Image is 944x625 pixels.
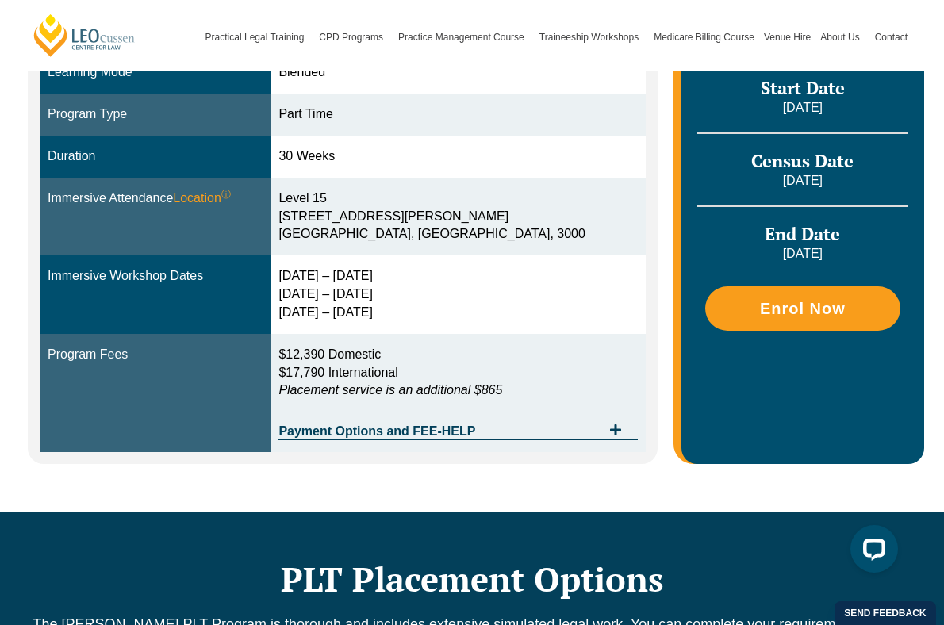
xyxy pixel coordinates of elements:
a: CPD Programs [314,3,393,71]
div: Duration [48,148,263,166]
div: [DATE] – [DATE] [DATE] – [DATE] [DATE] – [DATE] [278,267,637,322]
a: Medicare Billing Course [649,3,759,71]
a: Traineeship Workshops [535,3,649,71]
p: [DATE] [697,99,908,117]
span: End Date [765,222,840,245]
span: Payment Options and FEE-HELP [278,425,601,438]
p: [DATE] [697,245,908,263]
a: Enrol Now [705,286,900,331]
a: [PERSON_NAME] Centre for Law [32,13,137,58]
span: Census Date [751,149,854,172]
span: Enrol Now [760,301,846,316]
span: Start Date [761,76,845,99]
span: Location [173,190,231,208]
div: Immersive Workshop Dates [48,267,263,286]
div: Program Type [48,105,263,124]
a: Practice Management Course [393,3,535,71]
h2: PLT Placement Options [24,559,920,599]
a: Practical Legal Training [201,3,315,71]
div: Level 15 [STREET_ADDRESS][PERSON_NAME] [GEOGRAPHIC_DATA], [GEOGRAPHIC_DATA], 3000 [278,190,637,244]
em: Placement service is an additional $865 [278,383,502,397]
div: Immersive Attendance [48,190,263,208]
div: Program Fees [48,346,263,364]
div: 30 Weeks [278,148,637,166]
div: Learning Mode [48,63,263,82]
a: About Us [815,3,869,71]
iframe: LiveChat chat widget [838,519,904,585]
div: Part Time [278,105,637,124]
span: $12,390 Domestic [278,347,381,361]
a: Venue Hire [759,3,815,71]
a: Contact [870,3,912,71]
sup: ⓘ [221,189,231,200]
div: Blended [278,63,637,82]
p: [DATE] [697,172,908,190]
span: $17,790 International [278,366,397,379]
